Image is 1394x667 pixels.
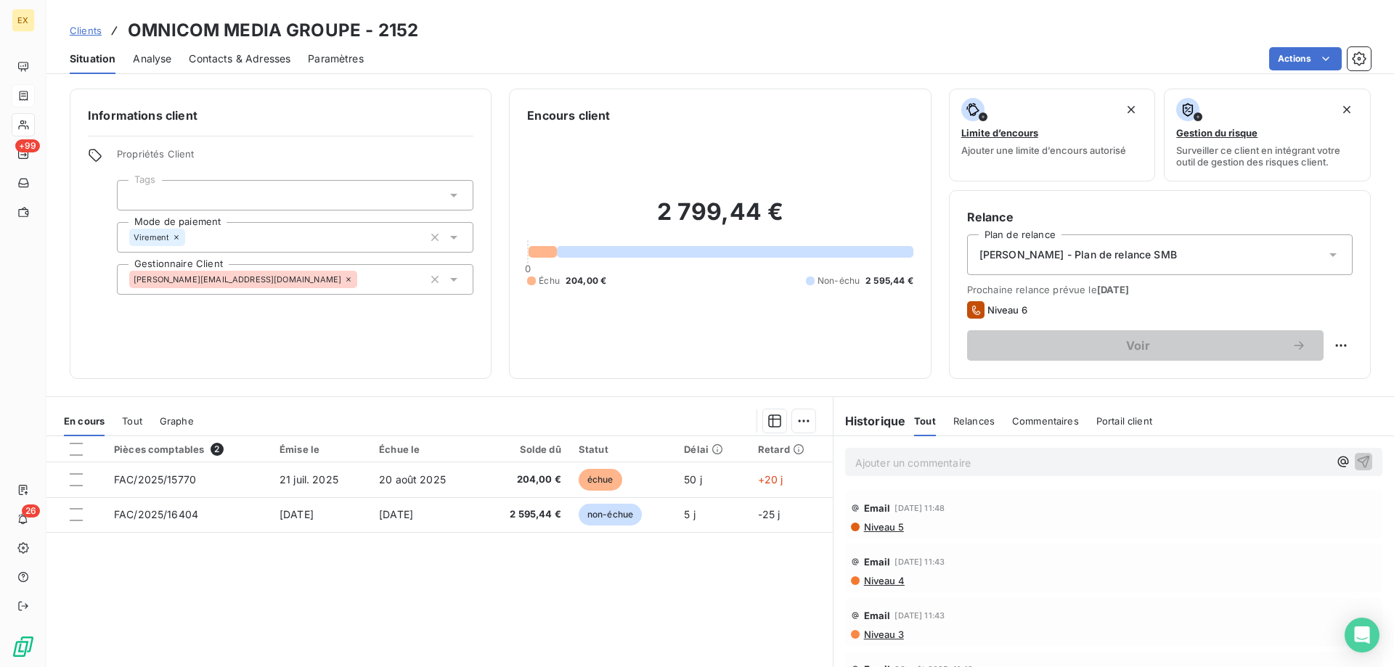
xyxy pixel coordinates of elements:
[15,139,40,152] span: +99
[863,575,905,586] span: Niveau 4
[1097,284,1130,295] span: [DATE]
[579,469,622,491] span: échue
[379,443,471,455] div: Échue le
[566,274,606,287] span: 204,00 €
[134,275,341,284] span: [PERSON_NAME][EMAIL_ADDRESS][DOMAIN_NAME]
[684,508,695,520] span: 5 j
[379,473,446,486] span: 20 août 2025
[1096,415,1152,427] span: Portail client
[863,521,904,533] span: Niveau 5
[818,274,860,287] span: Non-échu
[1345,618,1379,652] div: Open Intercom Messenger
[539,274,560,287] span: Échu
[758,443,824,455] div: Retard
[979,247,1177,262] span: [PERSON_NAME] - Plan de relance SMB
[114,443,262,456] div: Pièces comptables
[1269,47,1342,70] button: Actions
[133,52,171,66] span: Analyse
[280,508,314,520] span: [DATE]
[864,610,891,621] span: Email
[949,89,1156,181] button: Limite d’encoursAjouter une limite d’encours autorisé
[88,107,473,124] h6: Informations client
[961,144,1126,156] span: Ajouter une limite d’encours autorisé
[527,197,913,241] h2: 2 799,44 €
[12,635,35,658] img: Logo LeanPay
[985,340,1292,351] span: Voir
[894,557,945,566] span: [DATE] 11:43
[129,189,141,202] input: Ajouter une valeur
[489,472,561,487] span: 204,00 €
[684,473,702,486] span: 50 j
[134,233,169,242] span: Virement
[308,52,364,66] span: Paramètres
[864,556,891,568] span: Email
[579,443,667,455] div: Statut
[117,148,473,168] span: Propriétés Client
[128,17,418,44] h3: OMNICOM MEDIA GROUPE - 2152
[357,273,369,286] input: Ajouter une valeur
[1012,415,1079,427] span: Commentaires
[865,274,913,287] span: 2 595,44 €
[527,107,610,124] h6: Encours client
[211,443,224,456] span: 2
[894,504,945,512] span: [DATE] 11:48
[833,412,906,430] h6: Historique
[280,473,338,486] span: 21 juil. 2025
[953,415,995,427] span: Relances
[122,415,142,427] span: Tout
[185,231,197,244] input: Ajouter une valeur
[489,443,561,455] div: Solde dû
[1176,127,1258,139] span: Gestion du risque
[22,504,40,517] span: 26
[379,508,413,520] span: [DATE]
[967,330,1324,361] button: Voir
[1164,89,1371,181] button: Gestion du risqueSurveiller ce client en intégrant votre outil de gestion des risques client.
[987,304,1027,316] span: Niveau 6
[160,415,194,427] span: Graphe
[70,23,102,38] a: Clients
[12,9,35,32] div: EX
[864,502,891,514] span: Email
[64,415,105,427] span: En cours
[967,208,1353,226] h6: Relance
[525,263,531,274] span: 0
[489,507,561,522] span: 2 595,44 €
[579,504,642,525] span: non-échue
[894,611,945,620] span: [DATE] 11:43
[280,443,362,455] div: Émise le
[114,473,196,486] span: FAC/2025/15770
[189,52,290,66] span: Contacts & Adresses
[114,508,198,520] span: FAC/2025/16404
[684,443,741,455] div: Délai
[914,415,936,427] span: Tout
[967,284,1353,295] span: Prochaine relance prévue le
[1176,144,1358,168] span: Surveiller ce client en intégrant votre outil de gestion des risques client.
[863,629,904,640] span: Niveau 3
[70,25,102,36] span: Clients
[758,473,783,486] span: +20 j
[758,508,780,520] span: -25 j
[961,127,1038,139] span: Limite d’encours
[70,52,115,66] span: Situation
